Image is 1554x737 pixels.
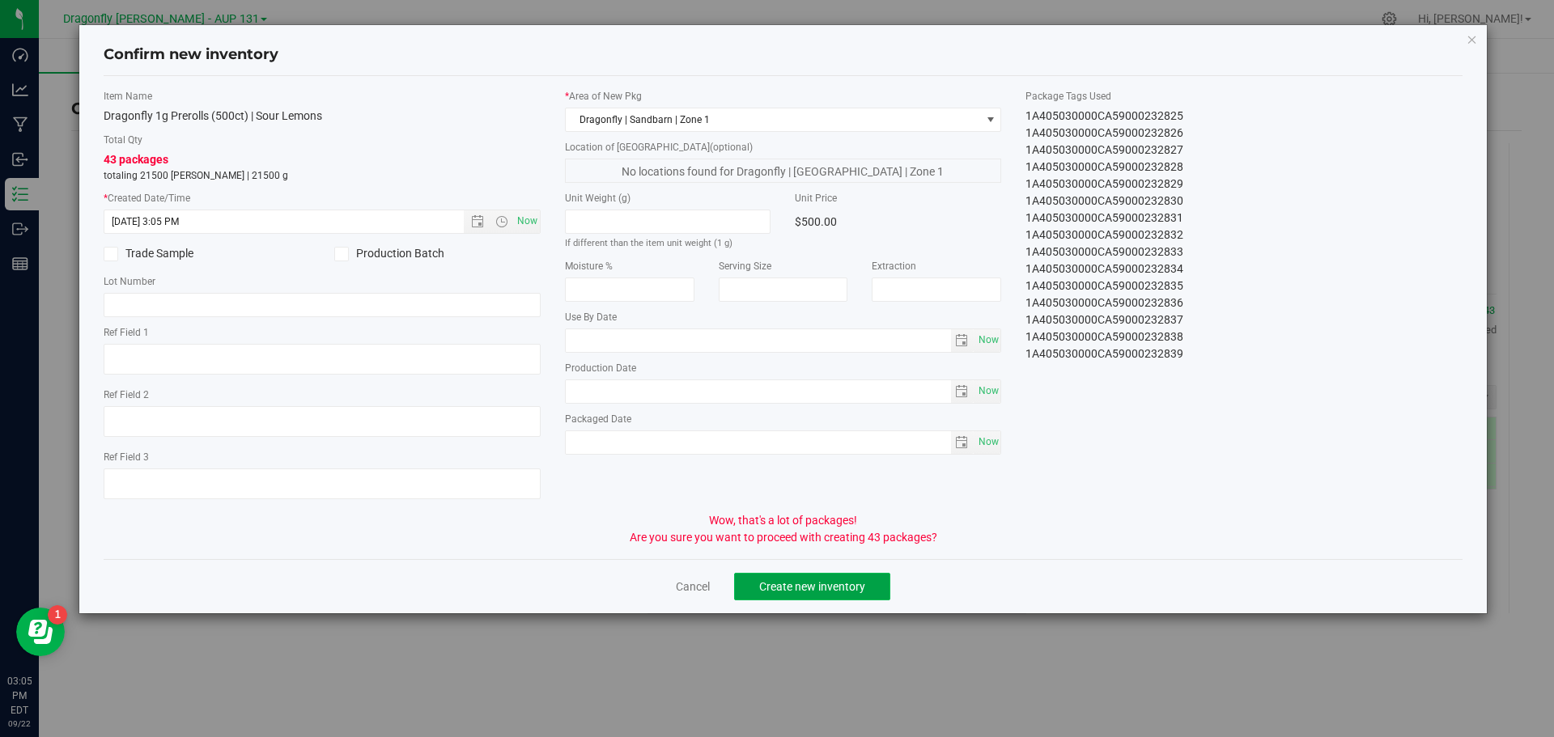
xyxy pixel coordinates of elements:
[1025,125,1463,142] div: 1A405030000CA59000232826
[719,259,848,273] label: Serving Size
[565,89,1002,104] label: Area of New Pkg
[1025,260,1463,277] div: 1A405030000CA59000232834
[104,191,541,205] label: Created Date/Time
[565,412,1002,426] label: Packaged Date
[104,108,541,125] div: Dragonfly 1g Prerolls (500ct) | Sour Lemons
[951,380,974,403] span: select
[104,325,541,340] label: Ref Field 1
[104,153,168,166] span: 43 packages
[1025,108,1463,125] div: 1A405030000CA59000232825
[951,329,974,352] span: select
[1025,227,1463,244] div: 1A405030000CA59000232832
[1025,159,1463,176] div: 1A405030000CA59000232828
[974,328,1002,352] span: Set Current date
[676,578,710,595] a: Cancel
[565,238,732,248] small: If different than the item unit weight (1 g)
[974,379,1002,403] span: Set Current date
[951,431,974,454] span: select
[334,245,541,262] label: Production Batch
[104,245,310,262] label: Trade Sample
[104,168,541,183] p: totaling 21500 [PERSON_NAME] | 21500 g
[565,140,1002,155] label: Location of [GEOGRAPHIC_DATA]
[759,580,865,593] span: Create new inventory
[1025,311,1463,328] div: 1A405030000CA59000232837
[565,310,1002,324] label: Use By Date
[565,191,771,205] label: Unit Weight (g)
[1025,210,1463,227] div: 1A405030000CA59000232831
[104,89,541,104] label: Item Name
[974,431,1000,454] span: select
[513,210,541,233] span: Set Current date
[104,274,541,289] label: Lot Number
[566,108,981,131] span: Dragonfly | Sandbarn | Zone 1
[48,605,67,625] iframe: Resource center unread badge
[1025,345,1463,362] div: 1A405030000CA59000232839
[91,512,1475,546] div: Wow, that's a lot of packages! Are you sure you want to proceed with creating 43 packages?
[1025,294,1463,311] div: 1A405030000CA59000232836
[872,259,1001,273] label: Extraction
[565,159,1002,183] span: No locations found for Dragonfly | [GEOGRAPHIC_DATA] | Zone 1
[104,44,278,66] h4: Confirm new inventory
[974,329,1000,352] span: select
[565,259,694,273] label: Moisture %
[16,608,65,656] iframe: Resource center
[974,430,1002,454] span: Set Current date
[795,210,1001,234] div: $500.00
[104,450,541,464] label: Ref Field 3
[1025,277,1463,294] div: 1A405030000CA59000232835
[710,142,753,153] span: (optional)
[1025,193,1463,210] div: 1A405030000CA59000232830
[1025,328,1463,345] div: 1A405030000CA59000232838
[974,380,1000,403] span: select
[104,388,541,402] label: Ref Field 2
[1025,176,1463,193] div: 1A405030000CA59000232829
[487,215,515,228] span: Open the time view
[734,573,890,600] button: Create new inventory
[1025,244,1463,260] div: 1A405030000CA59000232833
[1025,142,1463,159] div: 1A405030000CA59000232827
[104,133,541,147] label: Total Qty
[464,215,491,228] span: Open the date view
[795,191,1001,205] label: Unit Price
[565,361,1002,375] label: Production Date
[1025,89,1463,104] label: Package Tags Used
